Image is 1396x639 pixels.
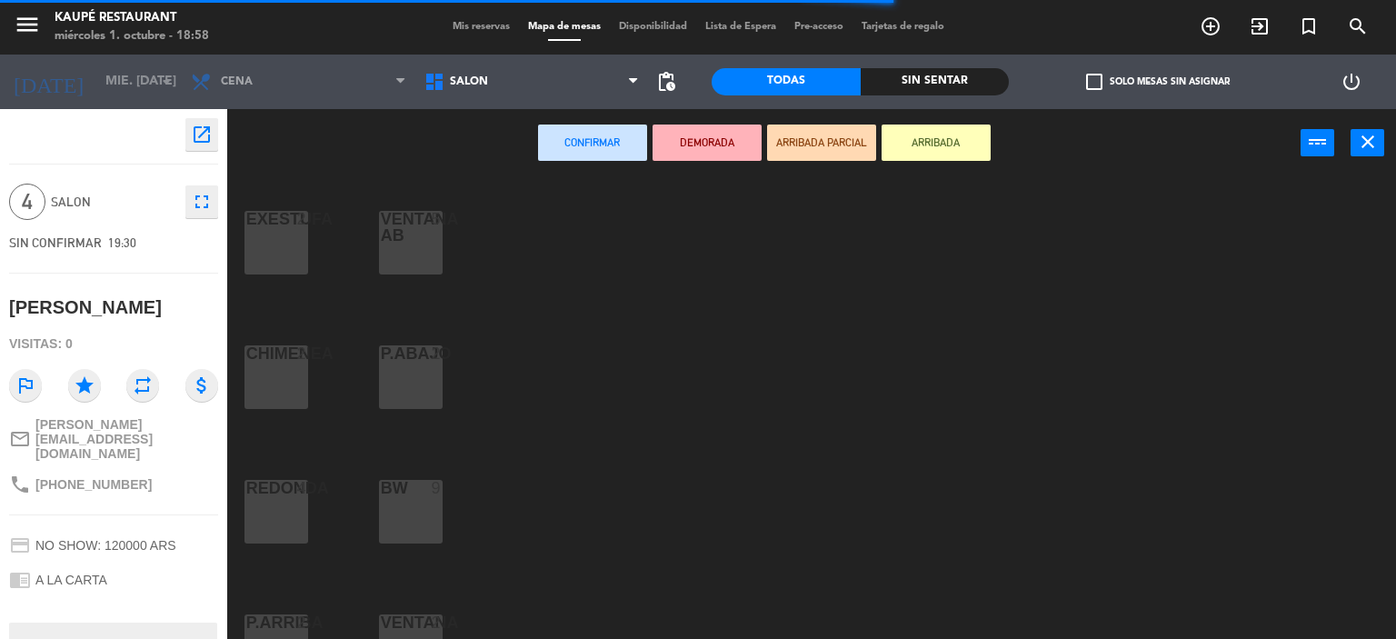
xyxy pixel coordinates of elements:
div: 2 [297,345,308,362]
button: DEMORADA [653,125,762,161]
i: open_in_new [191,124,213,145]
span: Mis reservas [444,22,519,32]
span: NO SHOW: 120000 ARS [35,538,176,553]
i: attach_money [185,369,218,402]
span: pending_actions [655,71,677,93]
i: phone [9,474,31,495]
div: BW [381,480,382,496]
button: menu [14,11,41,45]
i: power_settings_new [1341,71,1362,93]
i: outlined_flag [9,369,42,402]
span: Pre-acceso [785,22,853,32]
span: Cena [221,75,253,88]
button: Confirmar [538,125,647,161]
span: Tarjetas de regalo [853,22,953,32]
div: 9 [432,480,443,496]
div: Visitas: 0 [9,328,218,360]
a: mail_outline[PERSON_NAME][EMAIL_ADDRESS][DOMAIN_NAME] [9,417,218,461]
div: P.ARRIBA [246,614,247,631]
div: Kaupé Restaurant [55,9,209,27]
button: power_input [1301,129,1334,156]
span: A LA CARTA [35,573,107,587]
div: 2 [432,345,443,362]
div: 5 [432,211,443,227]
i: power_input [1307,131,1329,153]
div: Sin sentar [861,68,1010,95]
span: SIN CONFIRMAR [9,235,102,250]
div: REDONDA [246,480,247,496]
div: CHIMENEA [246,345,247,362]
span: Mapa de mesas [519,22,610,32]
div: VENTANA AB [381,211,382,244]
i: star [68,369,101,402]
button: open_in_new [185,118,218,151]
div: 2 [432,614,443,631]
i: mail_outline [9,428,31,450]
div: 2 [297,614,308,631]
div: Todas [712,68,861,95]
i: turned_in_not [1298,15,1320,37]
span: 19:30 [108,235,136,250]
button: close [1351,129,1384,156]
span: SALON [450,75,488,88]
span: SALON [51,192,176,213]
span: check_box_outline_blank [1086,74,1102,90]
div: VENTANA [381,614,382,631]
label: Solo mesas sin asignar [1086,74,1230,90]
div: EXESTUFA [246,211,247,227]
button: ARRIBADA [882,125,991,161]
button: ARRIBADA PARCIAL [767,125,876,161]
div: 2 [297,211,308,227]
i: credit_card [9,534,31,556]
span: Disponibilidad [610,22,696,32]
div: miércoles 1. octubre - 18:58 [55,27,209,45]
div: P.ABAJO [381,345,382,362]
i: close [1357,131,1379,153]
span: [PERSON_NAME][EMAIL_ADDRESS][DOMAIN_NAME] [35,417,218,461]
i: add_circle_outline [1200,15,1221,37]
i: arrow_drop_down [155,71,177,93]
span: Lista de Espera [696,22,785,32]
i: repeat [126,369,159,402]
i: chrome_reader_mode [9,569,31,591]
i: fullscreen [191,191,213,213]
button: fullscreen [185,185,218,218]
i: search [1347,15,1369,37]
i: menu [14,11,41,38]
span: [PHONE_NUMBER] [35,477,152,492]
i: exit_to_app [1249,15,1271,37]
span: 4 [9,184,45,220]
div: [PERSON_NAME] [9,293,162,323]
div: 4 [297,480,308,496]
